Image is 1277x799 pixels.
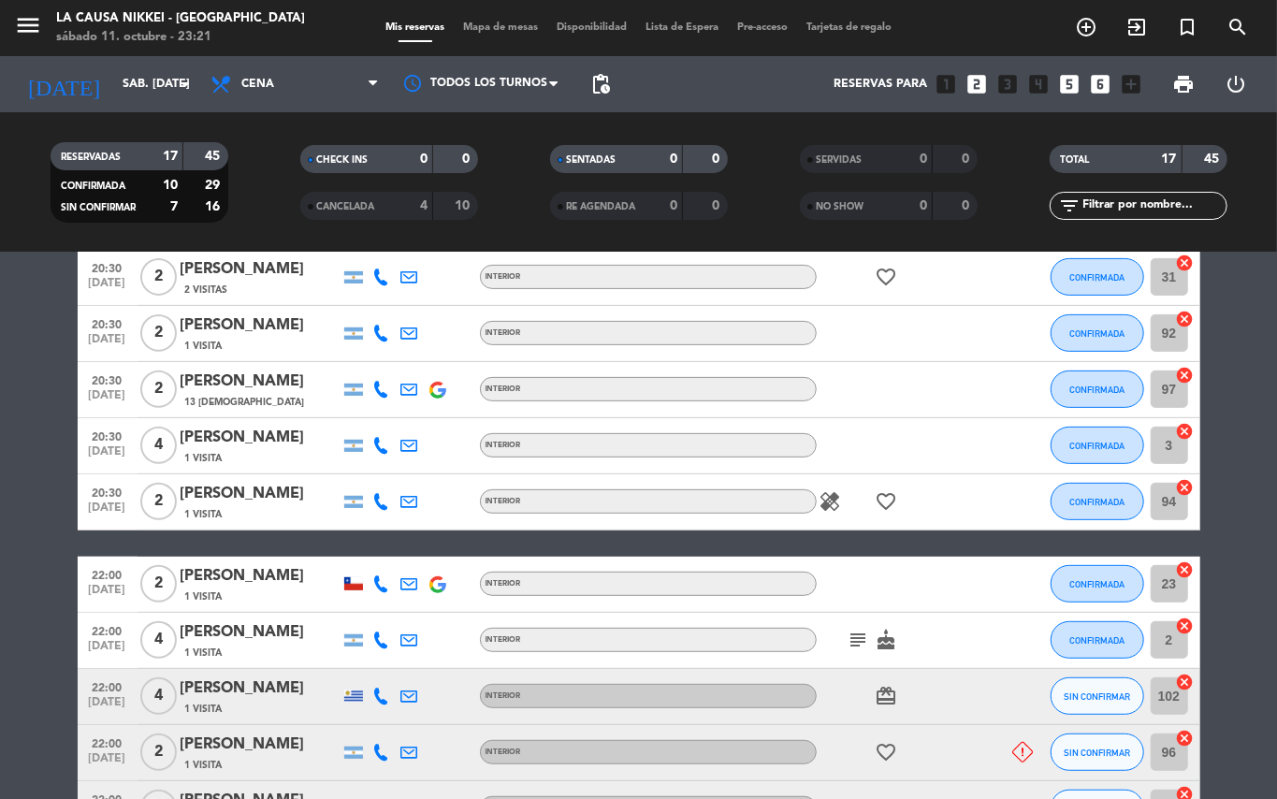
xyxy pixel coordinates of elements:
[1064,748,1130,758] span: SIN CONFIRMAR
[205,179,224,192] strong: 29
[1176,478,1195,497] i: cancel
[1058,72,1082,96] i: looks_5
[140,427,177,464] span: 4
[962,199,973,212] strong: 0
[84,277,131,298] span: [DATE]
[1176,310,1195,328] i: cancel
[1027,72,1052,96] i: looks_4
[185,451,223,466] span: 1 Visita
[181,733,340,757] div: [PERSON_NAME]
[1069,579,1125,589] span: CONFIRMADA
[84,389,131,411] span: [DATE]
[140,621,177,659] span: 4
[56,28,305,47] div: sábado 11. octubre - 23:21
[140,258,177,296] span: 2
[181,257,340,282] div: [PERSON_NAME]
[1051,483,1144,520] button: CONFIRMADA
[181,564,340,588] div: [PERSON_NAME]
[84,481,131,502] span: 20:30
[1051,621,1144,659] button: CONFIRMADA
[462,153,473,166] strong: 0
[1069,635,1125,646] span: CONFIRMADA
[670,153,677,166] strong: 0
[996,72,1021,96] i: looks_3
[1210,56,1263,112] div: LOG OUT
[876,741,898,763] i: favorite_border
[454,22,547,33] span: Mapa de mesas
[1176,560,1195,579] i: cancel
[486,329,521,337] span: INTERIOR
[1069,497,1125,507] span: CONFIRMADA
[1051,565,1144,603] button: CONFIRMADA
[486,442,521,449] span: INTERIOR
[317,202,375,211] span: CANCELADA
[455,199,473,212] strong: 10
[140,565,177,603] span: 2
[376,22,454,33] span: Mis reservas
[567,155,617,165] span: SENTADAS
[1226,73,1248,95] i: power_settings_new
[1176,729,1195,748] i: cancel
[14,64,113,105] i: [DATE]
[429,382,446,399] img: google-logo.png
[486,498,521,505] span: INTERIOR
[962,153,973,166] strong: 0
[712,153,723,166] strong: 0
[14,11,42,39] i: menu
[84,584,131,605] span: [DATE]
[1075,16,1097,38] i: add_circle_outline
[1081,196,1226,216] input: Filtrar por nombre...
[1176,366,1195,385] i: cancel
[876,490,898,513] i: favorite_border
[84,732,131,753] span: 22:00
[1069,385,1125,395] span: CONFIRMADA
[1069,328,1125,339] span: CONFIRMADA
[1176,673,1195,691] i: cancel
[1051,677,1144,715] button: SIN CONFIRMAR
[84,640,131,661] span: [DATE]
[728,22,797,33] span: Pre-acceso
[62,153,122,162] span: RESERVADAS
[185,395,305,410] span: 13 [DEMOGRAPHIC_DATA]
[1120,72,1144,96] i: add_box
[1064,691,1130,702] span: SIN CONFIRMAR
[140,483,177,520] span: 2
[920,199,927,212] strong: 0
[1061,155,1090,165] span: TOTAL
[140,734,177,771] span: 2
[1051,314,1144,352] button: CONFIRMADA
[181,426,340,450] div: [PERSON_NAME]
[1176,254,1195,272] i: cancel
[1051,427,1144,464] button: CONFIRMADA
[181,313,340,338] div: [PERSON_NAME]
[181,482,340,506] div: [PERSON_NAME]
[547,22,636,33] span: Disponibilidad
[420,199,428,212] strong: 4
[1051,258,1144,296] button: CONFIRMADA
[876,629,898,651] i: cake
[140,677,177,715] span: 4
[486,580,521,588] span: INTERIOR
[84,312,131,334] span: 20:30
[205,200,224,213] strong: 16
[876,266,898,288] i: favorite_border
[1176,16,1198,38] i: turned_in_not
[1069,272,1125,283] span: CONFIRMADA
[817,202,864,211] span: NO SHOW
[429,576,446,593] img: google-logo.png
[84,425,131,446] span: 20:30
[62,182,126,191] span: CONFIRMADA
[712,199,723,212] strong: 0
[84,501,131,523] span: [DATE]
[820,490,842,513] i: healing
[84,752,131,774] span: [DATE]
[140,370,177,408] span: 2
[834,78,928,91] span: Reservas para
[670,199,677,212] strong: 0
[1172,73,1195,95] span: print
[185,702,223,717] span: 1 Visita
[84,563,131,585] span: 22:00
[185,758,223,773] span: 1 Visita
[1162,153,1177,166] strong: 17
[1051,370,1144,408] button: CONFIRMADA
